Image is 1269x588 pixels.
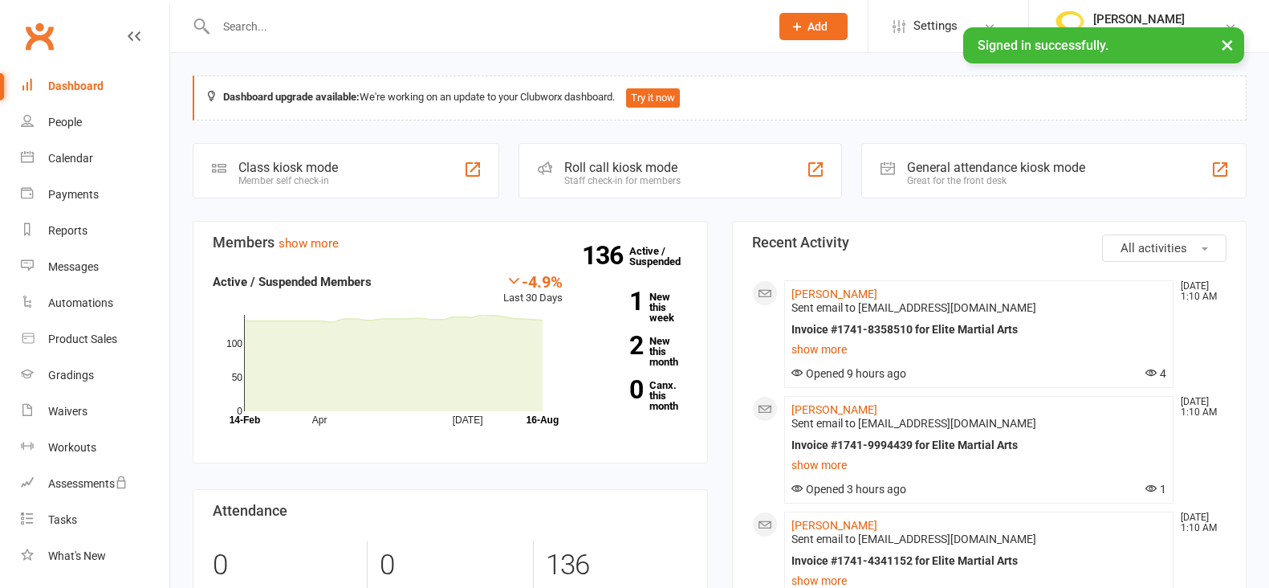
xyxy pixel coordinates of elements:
[238,175,338,186] div: Member self check-in
[587,289,643,313] strong: 1
[213,503,688,519] h3: Attendance
[223,91,360,103] strong: Dashboard upgrade available:
[807,20,828,33] span: Add
[48,224,87,237] div: Reports
[626,88,680,108] button: Try it now
[21,213,169,249] a: Reports
[587,333,643,357] strong: 2
[48,405,87,418] div: Waivers
[21,394,169,430] a: Waivers
[1213,27,1242,62] button: ×
[791,554,1167,568] div: Invoice #1741-4341152 for Elite Martial Arts
[564,160,681,175] div: Roll call kiosk mode
[21,538,169,574] a: What's New
[629,234,700,279] a: 136Active / Suspended
[19,16,59,56] a: Clubworx
[48,477,128,490] div: Assessments
[211,15,759,38] input: Search...
[978,38,1108,53] span: Signed in successfully.
[907,175,1085,186] div: Great for the front desk
[48,549,106,562] div: What's New
[21,321,169,357] a: Product Sales
[1173,397,1226,418] time: [DATE] 1:10 AM
[21,466,169,502] a: Assessments
[48,116,82,129] div: People
[48,441,96,454] div: Workouts
[587,336,687,367] a: 2New this month
[791,533,1036,545] span: Sent email to [EMAIL_ADDRESS][DOMAIN_NAME]
[791,288,877,300] a: [PERSON_NAME]
[1093,27,1185,41] div: Elite Martial Arts
[752,235,1227,251] h3: Recent Activity
[1121,241,1187,255] span: All activities
[1093,12,1185,27] div: [PERSON_NAME]
[791,338,1167,361] a: show more
[1145,367,1166,380] span: 4
[1173,512,1226,533] time: [DATE] 1:10 AM
[1053,10,1085,43] img: thumb_image1508806937.png
[1173,281,1226,302] time: [DATE] 1:10 AM
[213,275,372,289] strong: Active / Suspended Members
[238,160,338,175] div: Class kiosk mode
[21,502,169,538] a: Tasks
[193,76,1247,120] div: We're working on an update to your Clubworx dashboard.
[564,175,681,186] div: Staff check-in for members
[791,519,877,532] a: [PERSON_NAME]
[21,285,169,321] a: Automations
[587,378,643,402] strong: 0
[48,513,77,526] div: Tasks
[1145,483,1166,496] span: 1
[21,68,169,104] a: Dashboard
[503,272,563,307] div: Last 30 Days
[791,301,1036,314] span: Sent email to [EMAIL_ADDRESS][DOMAIN_NAME]
[1102,235,1226,262] button: All activities
[48,296,113,309] div: Automations
[21,141,169,177] a: Calendar
[779,13,848,40] button: Add
[48,80,104,92] div: Dashboard
[21,177,169,213] a: Payments
[48,333,117,345] div: Product Sales
[791,439,1167,452] div: Invoice #1741-9994439 for Elite Martial Arts
[21,249,169,285] a: Messages
[791,403,877,416] a: [PERSON_NAME]
[48,152,93,165] div: Calendar
[279,236,339,251] a: show more
[791,367,906,380] span: Opened 9 hours ago
[791,454,1167,476] a: show more
[587,292,687,323] a: 1New this week
[587,380,687,411] a: 0Canx. this month
[913,8,958,44] span: Settings
[582,243,629,267] strong: 136
[48,260,99,273] div: Messages
[213,235,688,251] h3: Members
[21,104,169,141] a: People
[907,160,1085,175] div: General attendance kiosk mode
[503,272,563,290] div: -4.9%
[791,323,1167,337] div: Invoice #1741-8358510 for Elite Martial Arts
[21,357,169,394] a: Gradings
[791,483,906,496] span: Opened 3 hours ago
[48,369,94,382] div: Gradings
[21,430,169,466] a: Workouts
[48,188,99,201] div: Payments
[791,417,1036,430] span: Sent email to [EMAIL_ADDRESS][DOMAIN_NAME]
